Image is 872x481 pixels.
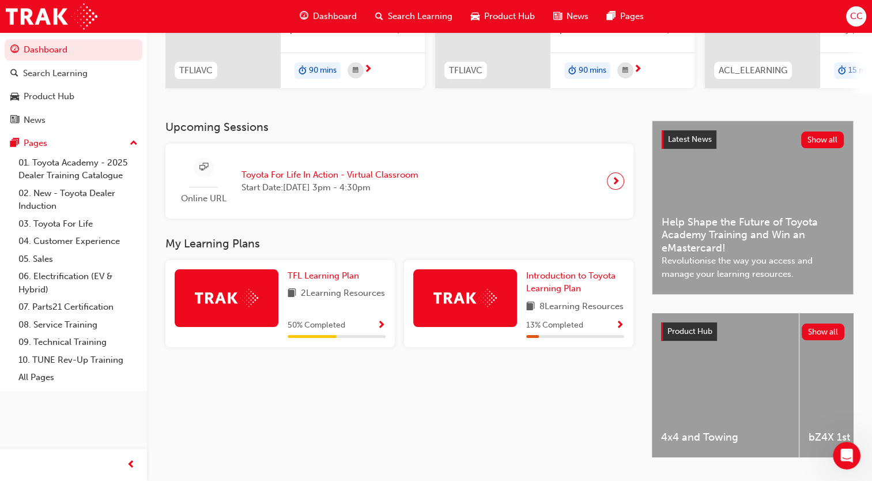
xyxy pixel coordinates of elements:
a: 05. Sales [14,250,142,268]
button: Show all [802,324,845,340]
a: 06. Electrification (EV & Hybrid) [14,268,142,298]
span: book-icon [288,287,296,301]
span: News [567,10,588,23]
a: 4x4 and Towing [652,313,799,457]
a: 04. Customer Experience [14,232,142,250]
span: Toyota For Life In Action - Virtual Classroom [241,168,418,182]
span: Show Progress [377,321,386,331]
span: Start Date: [DATE] 3pm - 4:30pm [241,181,418,194]
span: car-icon [10,92,19,102]
a: News [5,110,142,131]
div: Pages [24,137,47,150]
span: 2 Learning Resources [301,287,385,301]
span: Help Shape the Future of Toyota Academy Training and Win an eMastercard! [662,216,844,255]
span: duration-icon [299,63,307,78]
a: All Pages [14,369,142,386]
span: car-icon [471,9,480,24]
h3: My Learning Plans [165,237,633,250]
span: pages-icon [10,138,19,149]
a: Introduction to Toyota Learning Plan [526,269,624,295]
img: Trak [6,3,97,29]
a: Online URLToyota For Life In Action - Virtual ClassroomStart Date:[DATE] 3pm - 4:30pm [175,153,624,210]
a: 08. Service Training [14,316,142,334]
span: news-icon [10,115,19,126]
a: Latest NewsShow allHelp Shape the Future of Toyota Academy Training and Win an eMastercard!Revolu... [652,121,854,295]
span: duration-icon [838,63,846,78]
span: up-icon [130,136,138,151]
span: guage-icon [300,9,308,24]
span: guage-icon [10,45,19,55]
button: Pages [5,133,142,154]
a: Product Hub [5,86,142,107]
span: 8 Learning Resources [539,300,624,314]
span: duration-icon [568,63,576,78]
span: 13 % Completed [526,319,583,332]
a: search-iconSearch Learning [366,5,462,28]
a: car-iconProduct Hub [462,5,544,28]
span: Dashboard [313,10,357,23]
span: book-icon [526,300,535,314]
button: Show all [801,131,844,148]
span: Introduction to Toyota Learning Plan [526,270,616,294]
span: Online URL [175,192,232,205]
a: Product HubShow all [661,322,844,341]
span: Pages [620,10,644,23]
a: guage-iconDashboard [290,5,366,28]
a: 03. Toyota For Life [14,215,142,233]
h3: Upcoming Sessions [165,121,633,134]
span: next-icon [364,65,372,75]
span: Show Progress [616,321,624,331]
span: sessionType_ONLINE_URL-icon [199,160,208,175]
span: TFL Learning Plan [288,270,359,281]
span: calendar-icon [353,63,358,78]
span: TFLIAVC [449,64,482,77]
span: Latest News [668,134,712,144]
span: Revolutionise the way you access and manage your learning resources. [662,254,844,280]
div: News [24,114,46,127]
span: pages-icon [607,9,616,24]
a: Latest NewsShow all [662,130,844,149]
button: Show Progress [377,318,386,333]
div: Product Hub [24,90,74,103]
span: 4x4 and Towing [661,431,790,444]
a: 09. Technical Training [14,333,142,351]
span: news-icon [553,9,562,24]
span: Product Hub [484,10,535,23]
span: Product Hub [667,326,712,336]
iframe: Intercom live chat [833,442,860,469]
a: pages-iconPages [598,5,653,28]
a: 10. TUNE Rev-Up Training [14,351,142,369]
span: 50 % Completed [288,319,345,332]
span: next-icon [611,173,620,189]
a: news-iconNews [544,5,598,28]
span: Search Learning [388,10,452,23]
a: Dashboard [5,39,142,61]
a: TFL Learning Plan [288,269,364,283]
span: TFLIAVC [179,64,213,77]
span: ACL_ELEARNING [719,64,787,77]
span: search-icon [375,9,383,24]
span: prev-icon [127,458,135,472]
span: search-icon [10,69,18,79]
a: 01. Toyota Academy - 2025 Dealer Training Catalogue [14,154,142,185]
a: Search Learning [5,63,142,84]
button: DashboardSearch LearningProduct HubNews [5,37,142,133]
img: Trak [433,289,497,307]
span: calendar-icon [622,63,628,78]
img: Trak [195,289,258,307]
a: 02. New - Toyota Dealer Induction [14,185,142,215]
button: CC [846,6,866,27]
button: Show Progress [616,318,624,333]
span: CC [850,10,862,23]
span: next-icon [633,65,642,75]
span: 90 mins [309,64,337,77]
span: 90 mins [579,64,606,77]
a: 07. Parts21 Certification [14,298,142,316]
div: Search Learning [23,67,88,80]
